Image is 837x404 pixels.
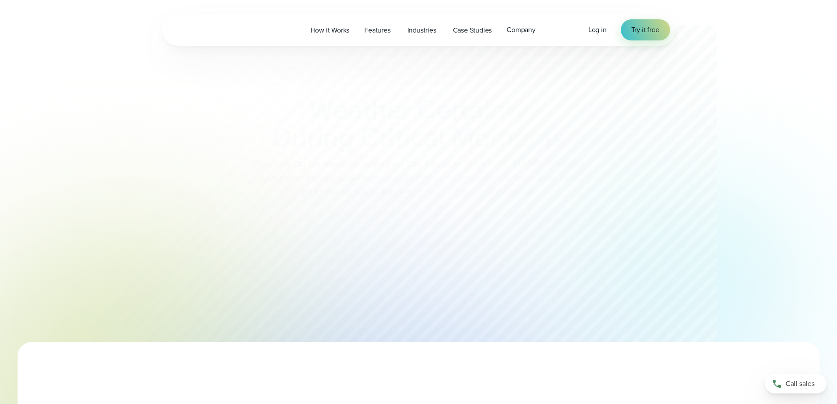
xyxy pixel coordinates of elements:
[364,25,390,36] span: Features
[621,19,670,40] a: Try it free
[588,25,607,35] a: Log in
[303,21,357,39] a: How it Works
[786,379,815,389] span: Call sales
[446,21,500,39] a: Case Studies
[765,374,826,393] a: Call sales
[453,25,492,36] span: Case Studies
[507,25,536,35] span: Company
[631,25,659,35] span: Try it free
[311,25,350,36] span: How it Works
[407,25,436,36] span: Industries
